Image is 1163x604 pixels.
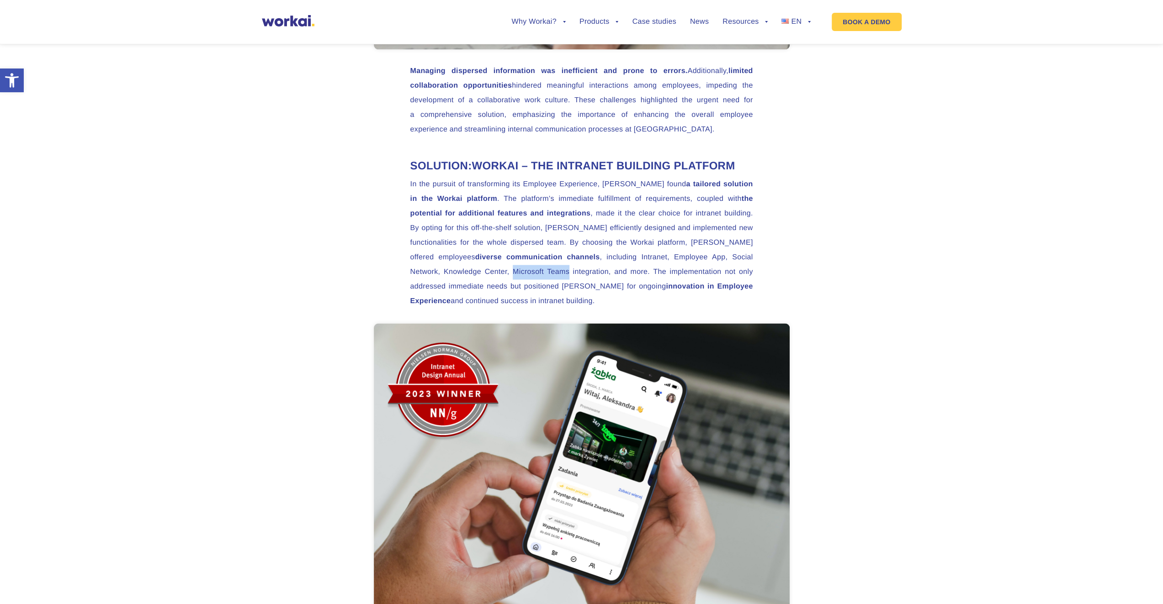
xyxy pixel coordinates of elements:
[579,18,619,26] a: Products
[511,18,565,26] a: Why Workai?
[475,253,600,261] strong: diverse communication channels
[410,160,472,172] strong: Solution:
[410,64,753,137] p: Additionally, hindered meaningful interactions among employees, impeding the development of a col...
[722,18,768,26] a: Resources
[410,159,753,173] h2: Workai – the intranet building platform
[410,67,688,75] strong: Managing dispersed information was inefficient and prone to errors.
[781,18,811,26] a: EN
[690,18,709,26] a: News
[832,13,901,31] a: BOOK A DEMO
[791,18,802,26] span: EN
[410,177,753,309] p: In the pursuit of transforming its Employee Experience, [PERSON_NAME] found . The platform’s imme...
[632,18,676,26] a: Case studies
